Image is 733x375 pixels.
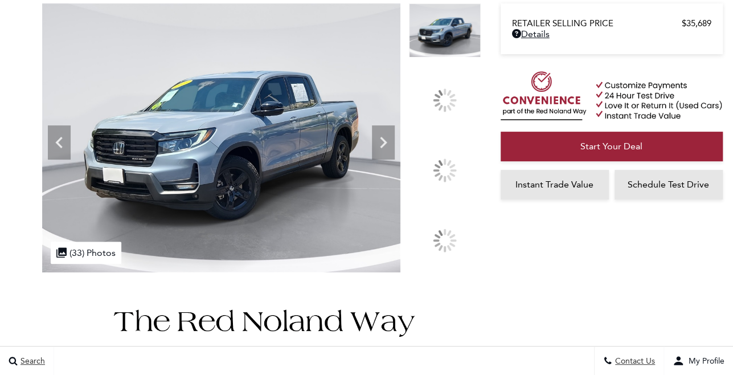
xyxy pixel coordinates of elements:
[684,356,724,366] span: My Profile
[512,18,711,28] a: Retailer Selling Price $35,689
[501,132,723,161] a: Start Your Deal
[409,3,481,58] img: Used 2023 Pacific Pewter Metallic Honda Black Edition image 1
[682,18,711,28] span: $35,689
[512,18,682,28] span: Retailer Selling Price
[580,141,642,152] span: Start Your Deal
[51,242,121,264] div: (33) Photos
[628,179,709,190] span: Schedule Test Drive
[42,3,400,272] img: Used 2023 Pacific Pewter Metallic Honda Black Edition image 1
[612,356,655,366] span: Contact Us
[515,179,593,190] span: Instant Trade Value
[615,170,723,199] a: Schedule Test Drive
[501,170,609,199] a: Instant Trade Value
[512,28,711,39] a: Details
[18,356,45,366] span: Search
[664,347,733,375] button: user-profile-menu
